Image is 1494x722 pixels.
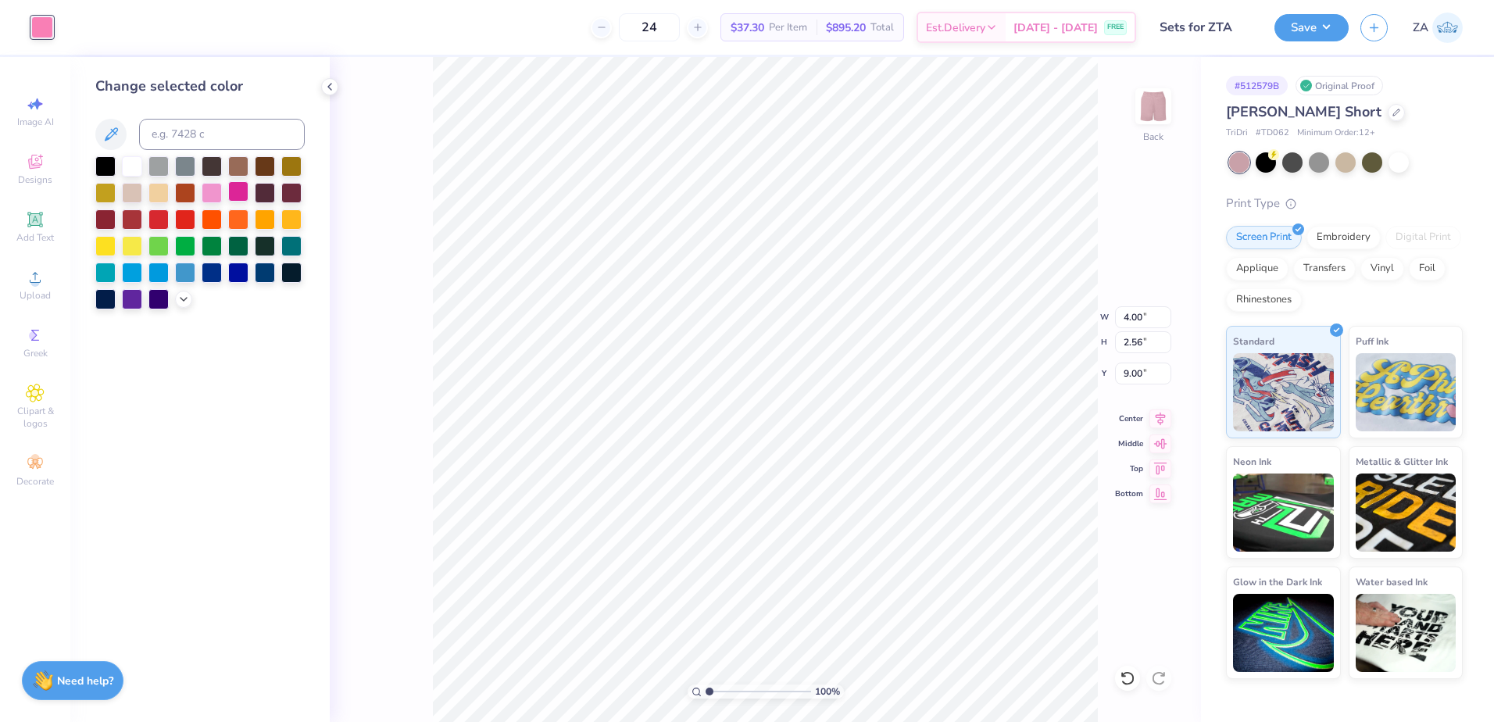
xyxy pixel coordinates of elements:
[1143,130,1163,144] div: Back
[1226,127,1248,140] span: TriDri
[619,13,680,41] input: – –
[769,20,807,36] span: Per Item
[1360,257,1404,281] div: Vinyl
[18,173,52,186] span: Designs
[57,674,113,688] strong: Need help?
[1226,195,1463,213] div: Print Type
[95,76,305,97] div: Change selected color
[926,20,985,36] span: Est. Delivery
[1296,76,1383,95] div: Original Proof
[1356,333,1389,349] span: Puff Ink
[815,684,840,699] span: 100 %
[1226,102,1381,121] span: [PERSON_NAME] Short
[1233,453,1271,470] span: Neon Ink
[1115,488,1143,499] span: Bottom
[1226,226,1302,249] div: Screen Print
[870,20,894,36] span: Total
[1233,574,1322,590] span: Glow in the Dark Ink
[1233,333,1274,349] span: Standard
[826,20,866,36] span: $895.20
[8,405,63,430] span: Clipart & logos
[23,347,48,359] span: Greek
[1356,594,1456,672] img: Water based Ink
[139,119,305,150] input: e.g. 7428 c
[1233,594,1334,672] img: Glow in the Dark Ink
[1115,438,1143,449] span: Middle
[1226,288,1302,312] div: Rhinestones
[1107,22,1124,33] span: FREE
[1148,12,1263,43] input: Untitled Design
[20,289,51,302] span: Upload
[1115,463,1143,474] span: Top
[1413,13,1463,43] a: ZA
[1013,20,1098,36] span: [DATE] - [DATE]
[1233,353,1334,431] img: Standard
[1226,257,1288,281] div: Applique
[1306,226,1381,249] div: Embroidery
[1226,76,1288,95] div: # 512579B
[16,475,54,488] span: Decorate
[1274,14,1349,41] button: Save
[731,20,764,36] span: $37.30
[1356,353,1456,431] img: Puff Ink
[1233,474,1334,552] img: Neon Ink
[1115,413,1143,424] span: Center
[16,231,54,244] span: Add Text
[1356,574,1428,590] span: Water based Ink
[1432,13,1463,43] img: Zuriel Alaba
[1385,226,1461,249] div: Digital Print
[1413,19,1428,37] span: ZA
[1297,127,1375,140] span: Minimum Order: 12 +
[1409,257,1446,281] div: Foil
[17,116,54,128] span: Image AI
[1293,257,1356,281] div: Transfers
[1356,474,1456,552] img: Metallic & Glitter Ink
[1356,453,1448,470] span: Metallic & Glitter Ink
[1256,127,1289,140] span: # TD062
[1138,91,1169,122] img: Back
